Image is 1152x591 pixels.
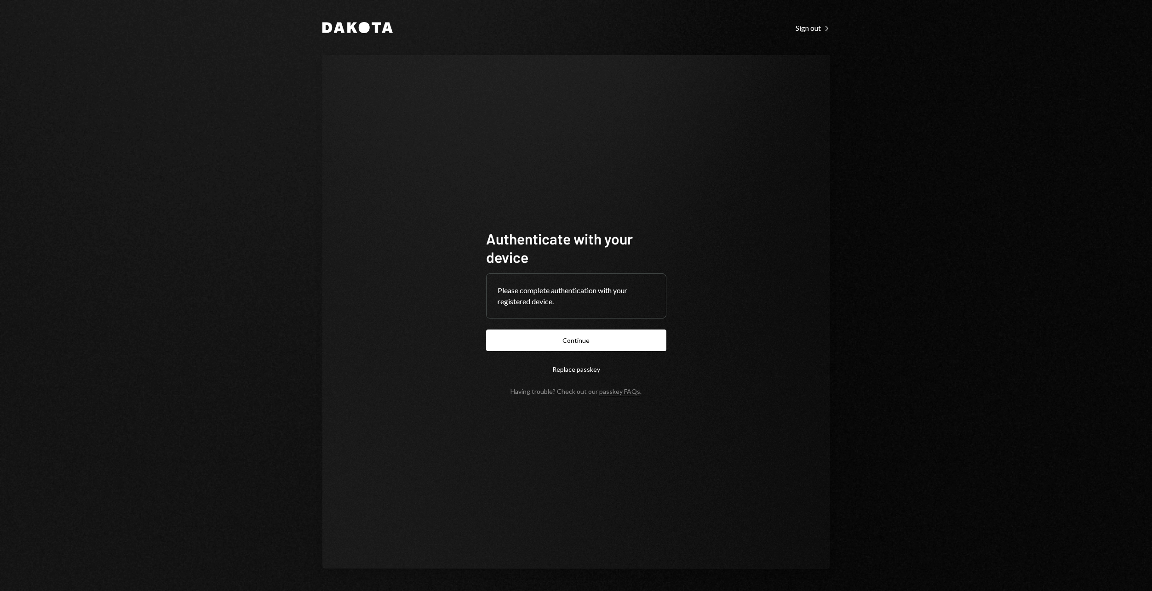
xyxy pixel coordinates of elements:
a: passkey FAQs [599,387,640,396]
div: Having trouble? Check out our . [510,387,642,395]
button: Continue [486,330,666,351]
button: Replace passkey [486,358,666,380]
div: Please complete authentication with your registered device. [498,285,655,307]
h1: Authenticate with your device [486,229,666,266]
a: Sign out [796,23,830,33]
